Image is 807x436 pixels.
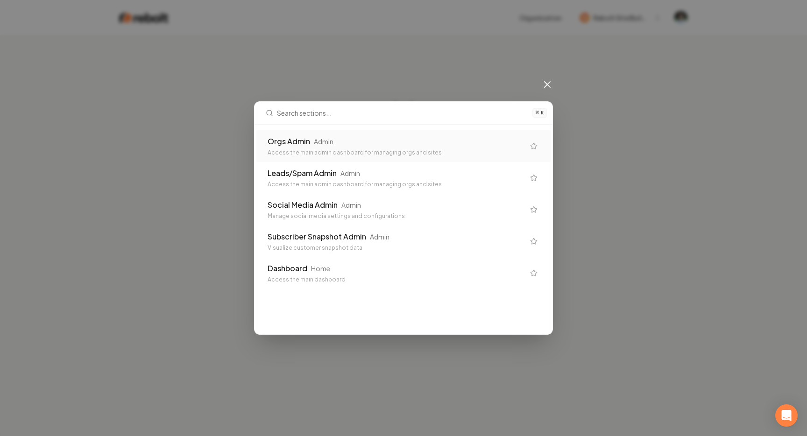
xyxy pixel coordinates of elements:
[268,181,524,188] div: Access the main admin dashboard for managing orgs and sites
[775,404,798,427] div: Open Intercom Messenger
[268,168,337,179] div: Leads/Spam Admin
[370,232,389,241] div: Admin
[314,137,333,146] div: Admin
[341,200,361,210] div: Admin
[277,102,527,124] input: Search sections...
[268,212,524,220] div: Manage social media settings and configurations
[311,264,330,273] div: Home
[268,276,524,283] div: Access the main dashboard
[268,199,338,211] div: Social Media Admin
[268,244,524,252] div: Visualize customer snapshot data
[268,136,310,147] div: Orgs Admin
[268,263,307,274] div: Dashboard
[268,149,524,156] div: Access the main admin dashboard for managing orgs and sites
[255,125,552,295] div: Search sections...
[340,169,360,178] div: Admin
[268,231,366,242] div: Subscriber Snapshot Admin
